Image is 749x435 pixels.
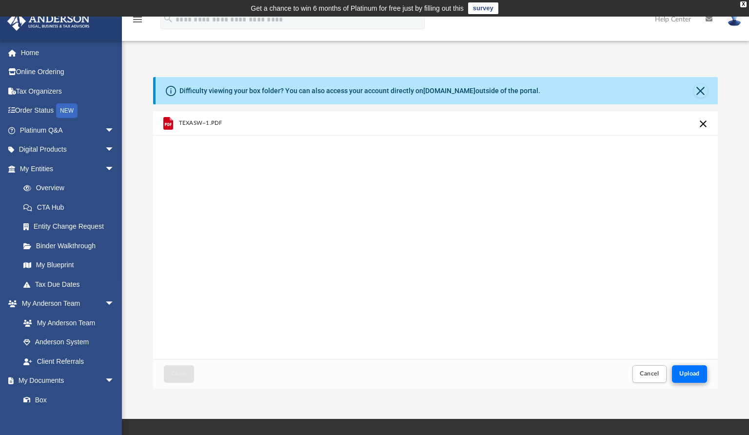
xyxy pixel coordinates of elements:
a: Digital Productsarrow_drop_down [7,140,129,159]
a: [DOMAIN_NAME] [423,87,475,95]
i: search [163,13,174,24]
div: NEW [56,103,78,118]
a: Client Referrals [14,352,124,371]
div: Get a chance to win 6 months of Platinum for free just by filling out this [251,2,464,14]
span: arrow_drop_down [105,159,124,179]
div: grid [153,111,717,359]
a: My Documentsarrow_drop_down [7,371,124,391]
a: Home [7,43,129,62]
div: Difficulty viewing your box folder? You can also access your account directly on outside of the p... [179,86,540,96]
button: Close [694,84,708,98]
span: TEXASW~1.PDF [179,120,222,126]
a: Binder Walkthrough [14,236,129,256]
a: Tax Due Dates [14,275,129,294]
button: Close [164,365,194,382]
a: Anderson System [14,333,124,352]
a: Online Ordering [7,62,129,82]
a: My Blueprint [14,256,124,275]
a: menu [132,19,143,25]
img: User Pic [727,12,742,26]
a: Platinum Q&Aarrow_drop_down [7,120,129,140]
div: Upload [153,111,717,389]
i: menu [132,14,143,25]
a: My Anderson Team [14,313,119,333]
a: Tax Organizers [7,81,129,101]
span: arrow_drop_down [105,294,124,314]
div: close [740,1,747,7]
button: Cancel [632,365,667,382]
a: Entity Change Request [14,217,129,237]
a: Order StatusNEW [7,101,129,121]
span: arrow_drop_down [105,120,124,140]
span: Cancel [640,371,659,376]
button: Cancel this upload [698,118,710,130]
a: Overview [14,178,129,198]
a: My Anderson Teamarrow_drop_down [7,294,124,314]
span: arrow_drop_down [105,371,124,391]
a: Box [14,390,119,410]
a: CTA Hub [14,198,129,217]
span: arrow_drop_down [105,140,124,160]
span: Upload [679,371,700,376]
button: Upload [672,365,707,382]
span: Close [171,371,187,376]
img: Anderson Advisors Platinum Portal [4,12,93,31]
a: survey [468,2,498,14]
a: My Entitiesarrow_drop_down [7,159,129,178]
